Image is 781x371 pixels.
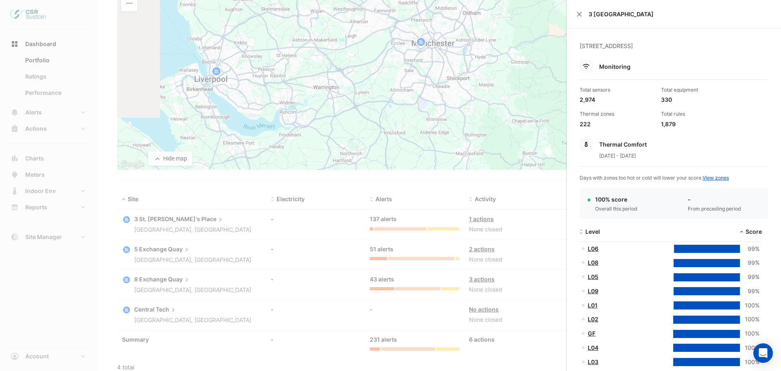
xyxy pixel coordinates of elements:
div: 1,879 [661,120,736,128]
div: Total rules [661,110,736,118]
span: Score [746,228,762,235]
div: 2,974 [580,95,654,104]
div: 222 [580,120,654,128]
div: 100% [740,315,759,324]
div: 100% [740,343,759,353]
a: L01 [588,302,598,309]
div: Total equipment [661,86,736,94]
span: Monitoring [599,63,630,70]
div: Overall this period [595,205,637,213]
a: L09 [588,288,598,294]
div: [STREET_ADDRESS] [580,42,768,60]
span: [DATE] - [DATE] [599,153,636,159]
div: 100% [740,329,759,338]
a: L02 [588,316,598,323]
a: L08 [588,259,598,266]
button: Close [576,11,582,17]
div: From preceding period [688,205,741,213]
div: 99% [740,244,759,254]
a: L06 [588,245,598,252]
div: 100% [740,358,759,367]
div: 100% score [595,195,637,204]
span: 3 [GEOGRAPHIC_DATA] [589,10,771,18]
div: 330 [661,95,736,104]
div: 99% [740,272,759,282]
a: GF [588,330,596,337]
div: Total sensors [580,86,654,94]
div: 100% [740,301,759,310]
span: Level [585,228,600,235]
div: 99% [740,258,759,268]
a: L03 [588,358,598,365]
a: L04 [588,344,598,351]
span: Thermal Comfort [599,141,647,148]
div: 99% [740,287,759,296]
span: Days with zones too hot or cold will lower your score. [580,175,729,181]
div: - [688,195,741,204]
a: L05 [588,273,598,280]
div: Open Intercom Messenger [753,343,773,363]
a: View zones [702,175,729,181]
div: Thermal zones [580,110,654,118]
